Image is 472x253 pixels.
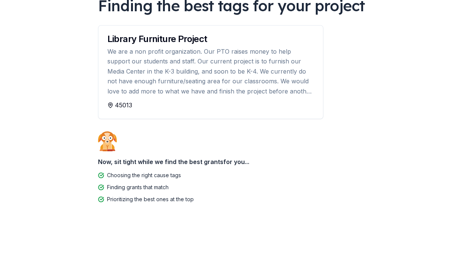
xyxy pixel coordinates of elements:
div: Library Furniture Project [107,35,314,44]
div: Prioritizing the best ones at the top [107,195,194,204]
div: 45013 [107,101,314,110]
div: We are a non profit organization. Our PTO raises money to help support our students and staff. Ou... [107,47,314,96]
div: Now, sit tight while we find the best grants for you... [98,154,374,169]
img: Dog waiting patiently [98,131,117,151]
div: Finding grants that match [107,183,169,192]
div: Choosing the right cause tags [107,171,181,180]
